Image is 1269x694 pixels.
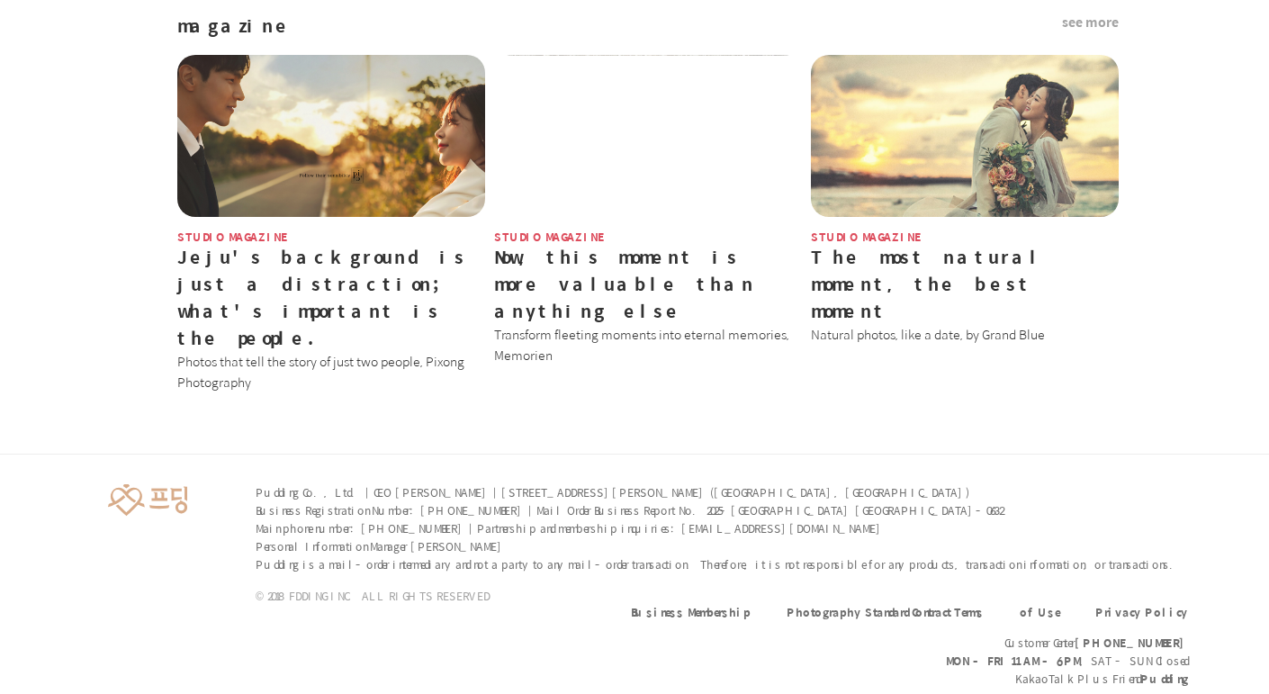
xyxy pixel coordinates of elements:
[787,604,984,620] a: Photography Standard Contract Terms
[811,243,1043,324] font: The most natural moment, the best moment
[1062,12,1119,32] font: see more
[494,324,789,365] font: Transform fleeting moments into eternal memories, Memorien
[266,593,310,608] span: Settings
[1095,604,1188,620] a: Privacy Policy
[256,520,884,536] font: Main phone number: [PHONE_NUMBER] | Partnership and membership inquiries: [EMAIL_ADDRESS][DOMAIN_...
[631,604,751,620] a: Business Membership
[256,484,968,500] font: Pudding Co., Ltd. | CEO [PERSON_NAME] | [STREET_ADDRESS][PERSON_NAME] ([GEOGRAPHIC_DATA], [GEOGRA...
[1062,14,1119,32] a: see more
[119,566,232,611] a: Messages
[494,55,802,365] a: studio magazineNow, this moment is more valuable than anything elseTransform fleeting moments int...
[494,229,605,245] font: studio magazine
[1004,635,1075,651] font: Customer Center
[177,55,485,392] a: studio magazineJeju's background is just a distraction; what's important is the people.Photos tha...
[149,594,202,608] span: Messages
[1080,653,1188,669] font: , SAT - SUN Closed
[256,556,1180,572] font: Pudding is a mail-order intermediary and not a party to any mail-order transaction. Therefore, it...
[1140,671,1188,687] font: Pudding
[811,229,922,245] font: studio magazine
[46,593,77,608] span: Home
[177,229,288,245] font: studio magazine
[256,502,1003,518] font: Business Registration Number: [PHONE_NUMBER] | Mail Order Business Report No. 2025-[GEOGRAPHIC_DA...
[946,653,1080,669] font: MON - FRI 11 AM - 6 PM
[1015,671,1140,687] font: KakaoTalk Plus Friend
[1020,604,1059,620] a: of Use
[177,243,467,351] font: Jeju's background is just a distraction; what's important is the people.
[256,538,505,554] font: Personal Information Manager [PERSON_NAME]
[811,324,1045,344] font: Natural photos, like a date, by Grand Blue
[232,566,346,611] a: Settings
[177,351,464,392] font: Photos that tell the story of just two people, Pixong Photography
[5,566,119,611] a: Home
[256,588,490,604] font: © 2018 FDDING INC. ALL RIGHTS RESERVED
[811,55,1119,345] a: studio magazineThe most natural moment, the best momentNatural photos, like a date, by Grand Blue
[1075,635,1188,651] font: [PHONE_NUMBER]
[494,243,755,324] font: Now, this moment is more valuable than anything else
[177,12,292,39] font: magazine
